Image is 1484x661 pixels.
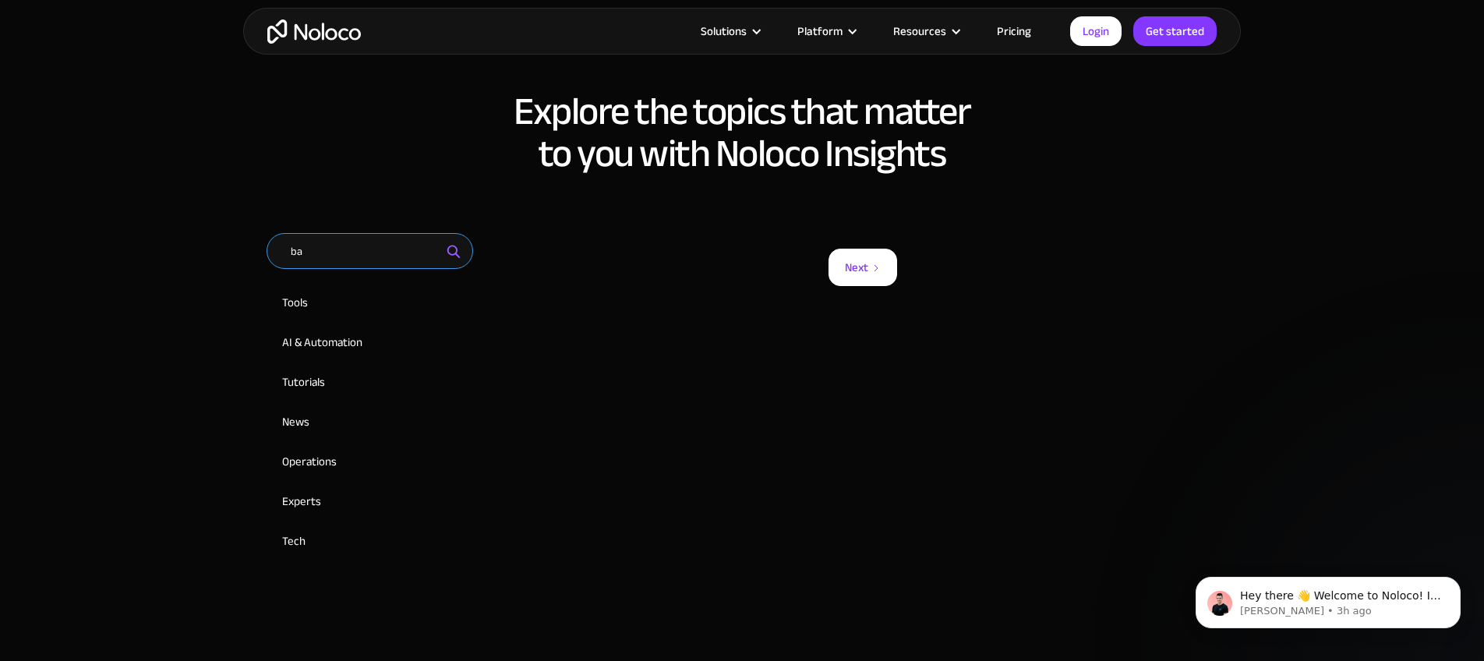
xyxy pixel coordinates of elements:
[267,233,473,269] input: Search
[267,19,361,44] a: home
[893,21,946,41] div: Resources
[508,249,1217,286] div: List
[829,249,897,286] a: Next Page
[778,21,874,41] div: Platform
[1172,544,1484,653] iframe: Intercom notifications message
[681,21,778,41] div: Solutions
[1070,16,1122,46] a: Login
[1133,16,1217,46] a: Get started
[845,257,868,277] div: Next
[977,21,1051,41] a: Pricing
[874,21,977,41] div: Resources
[701,21,747,41] div: Solutions
[259,90,1225,175] h2: Explore the topics that matter to you with Noloco Insights
[797,21,843,41] div: Platform
[267,233,493,559] form: Email Form 2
